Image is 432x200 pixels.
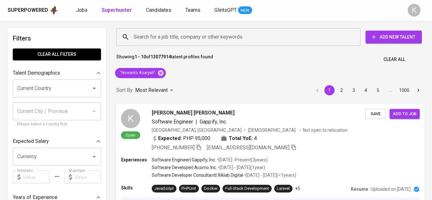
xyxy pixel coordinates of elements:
[146,7,171,13] span: Candidates
[200,118,227,124] span: Gappify, Inc.
[102,6,133,14] a: Superhunter
[324,85,335,95] button: page 1
[385,87,395,93] div: …
[238,7,252,14] span: NEW
[393,110,416,117] span: Add to job
[13,48,101,60] button: Clear All filters
[121,109,140,128] div: K
[74,171,101,183] input: Value
[152,134,211,142] div: PHP 95,000
[152,127,242,133] div: [GEOGRAPHIC_DATA], [GEOGRAPHIC_DATA]
[225,186,269,192] div: Full-Stack Development
[115,70,159,76] span: "Novianto Azaryah"
[185,7,200,13] span: Teams
[368,110,382,117] span: Save
[207,144,289,150] span: [EMAIL_ADDRESS][DOMAIN_NAME]
[13,69,60,77] p: Talent Demographics
[18,50,96,58] span: Clear All filters
[277,186,290,192] div: Laravel
[295,185,300,192] p: +5
[152,144,195,150] span: [PHONE_NUMBER]
[365,109,386,119] button: Save
[121,156,152,163] p: Experiences
[390,109,420,119] button: Add to job
[135,54,146,59] b: 1 - 10
[152,164,217,171] p: Software Developer | Acomo Inc.
[13,33,101,43] h6: Filters
[17,121,96,128] p: Please select a Country first
[8,7,48,14] div: Superpowered
[303,127,347,133] p: Not open to relocation
[116,54,213,65] p: Showing of talent profiles found
[90,152,99,161] button: Open
[311,85,424,95] nav: pagination navigation
[413,85,423,95] button: Go to next page
[397,85,411,95] button: Go to page 1000
[152,156,216,163] p: Software Engineer | Gappify, Inc.
[366,31,422,43] button: Add New Talent
[351,186,368,192] p: Resume
[349,85,359,95] button: Go to page 3
[154,186,174,192] div: JavaScript
[214,7,237,13] span: GlintsGPT
[146,6,173,14] a: Candidates
[121,185,152,191] p: Skills
[185,6,202,14] a: Teams
[361,85,371,95] button: Go to page 4
[216,156,267,163] p: • [DATE] - Present ( 3 years )
[23,171,50,183] input: Value
[181,186,196,192] div: PHPUnit
[102,7,132,13] b: Superhunter
[116,86,133,94] p: Sort By
[371,33,417,41] span: Add New Talent
[229,134,253,142] b: Total YoE:
[254,134,257,142] span: 4
[373,85,383,95] button: Go to page 5
[13,137,49,145] p: Expected Salary
[217,164,265,171] p: • [DATE] - [DATE] ( 1 year )
[13,67,101,79] div: Talent Demographics
[248,127,297,133] span: [DEMOGRAPHIC_DATA]
[115,68,166,78] div: "Novianto Azaryah"
[50,5,58,15] img: app logo
[214,6,252,14] a: GlintsGPT NEW
[135,86,168,94] p: Most Relevant
[8,5,58,15] a: Superpoweredapp logo
[152,109,235,116] span: [PERSON_NAME] [PERSON_NAME]
[150,54,171,59] b: 13077914
[243,172,296,178] p: • [DATE] - [DATE] ( <1 years )
[135,85,175,96] div: Most Relevant
[152,118,193,124] span: Software Engineer
[158,134,182,142] b: Expected:
[196,118,197,125] span: |
[76,7,88,13] span: Jobs
[204,186,217,192] div: Docker
[336,85,347,95] button: Go to page 2
[383,56,405,63] span: Clear All
[381,54,408,65] button: Clear All
[152,172,243,178] p: Software Developer Consultant | Xiklab Digital
[408,4,420,17] div: K
[76,6,89,14] a: Jobs
[123,132,138,137] span: Open
[13,135,101,148] div: Expected Salary
[371,186,411,192] p: Uploaded on [DATE]
[90,84,99,93] button: Open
